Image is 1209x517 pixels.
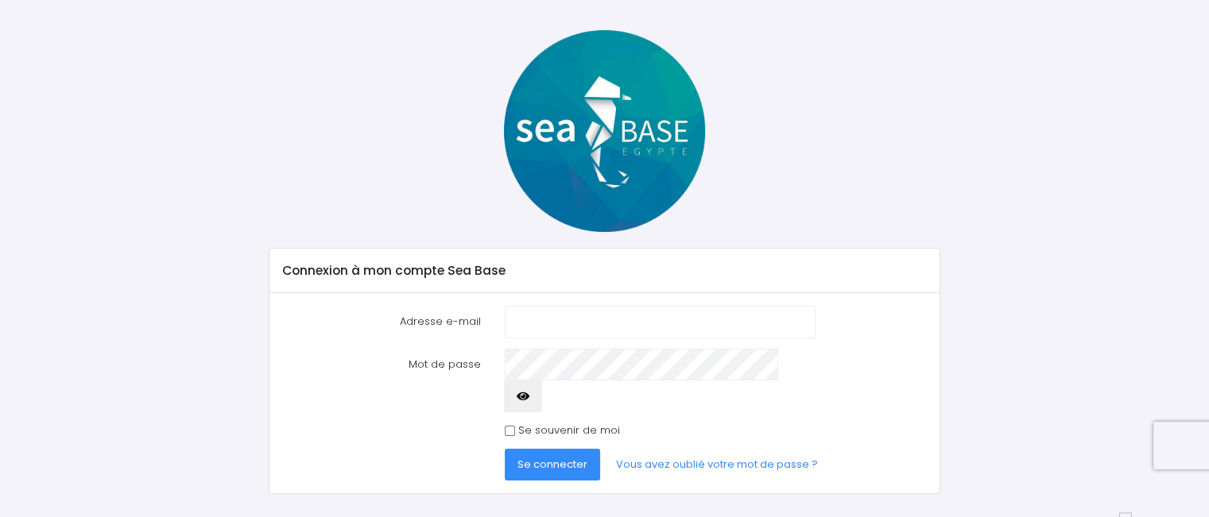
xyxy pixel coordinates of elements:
label: Adresse e-mail [270,306,493,338]
button: Se connecter [505,449,600,480]
label: Se souvenir de moi [518,422,620,438]
a: Vous avez oublié votre mot de passe ? [603,449,831,480]
label: Mot de passe [270,349,493,413]
span: Se connecter [517,457,587,472]
div: Connexion à mon compte Sea Base [269,249,940,293]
